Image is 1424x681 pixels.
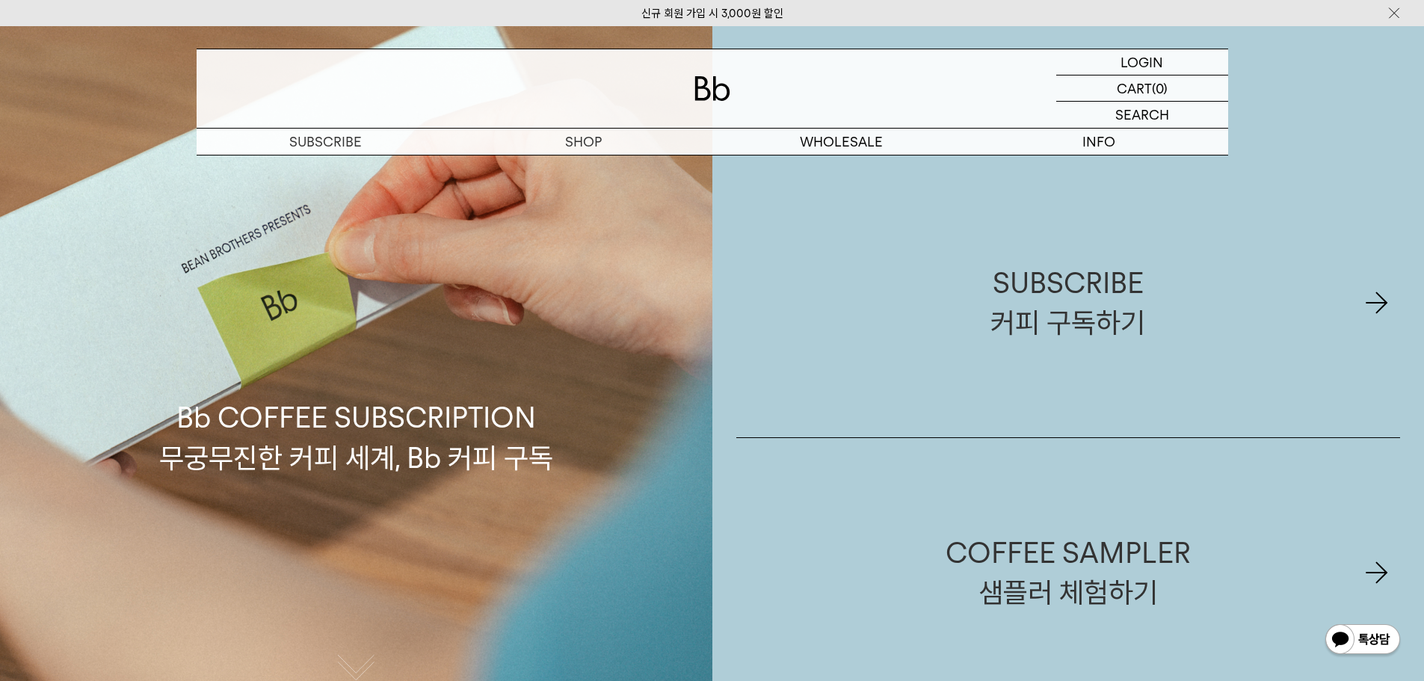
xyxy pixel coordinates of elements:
p: CART [1117,76,1152,101]
a: SUBSCRIBE [197,129,454,155]
p: LOGIN [1121,49,1163,75]
img: 카카오톡 채널 1:1 채팅 버튼 [1324,623,1402,659]
div: COFFEE SAMPLER 샘플러 체험하기 [946,533,1191,612]
p: (0) [1152,76,1168,101]
p: SEARCH [1115,102,1169,128]
p: INFO [970,129,1228,155]
p: WHOLESALE [712,129,970,155]
a: CART (0) [1056,76,1228,102]
p: Bb COFFEE SUBSCRIPTION 무궁무진한 커피 세계, Bb 커피 구독 [159,256,553,477]
a: SHOP [454,129,712,155]
div: SUBSCRIBE 커피 구독하기 [990,263,1145,342]
a: LOGIN [1056,49,1228,76]
a: 신규 회원 가입 시 3,000원 할인 [641,7,783,20]
a: SUBSCRIBE커피 구독하기 [736,168,1401,437]
img: 로고 [694,76,730,101]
